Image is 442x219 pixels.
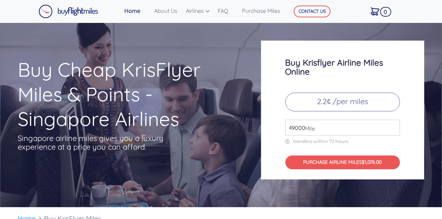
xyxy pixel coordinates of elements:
p: transfers within 72 hours [285,138,400,144]
button: CONTACT US [294,6,331,17]
a: 0 [368,4,389,18]
a: Home [122,4,151,18]
span: 0 [380,7,391,17]
span: $1,078.00 [362,159,382,165]
img: Buy Flight Miles Logo [39,5,98,18]
h1: Buy Cheap KrisFlyer Miles & Points - Singapore Airlines [18,57,234,131]
a: FAQ [215,4,239,18]
a: Airlines [183,4,215,18]
p: Singapore airline miles gives you a luxury experience at a price you can afford. [18,134,174,151]
span: Mile [301,124,315,133]
a: Buy Flight Miles Logo [39,3,98,20]
a: Purchase Miles [239,4,283,18]
button: PURCHASE AIRLINE MILES$1,078.00 [285,155,400,170]
p: 2.2¢ /per miles [285,93,400,111]
h3: Buy Krisflyer Airline Miles Online [285,58,400,76]
a: About Us [151,4,183,18]
img: Cart [371,7,380,16]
